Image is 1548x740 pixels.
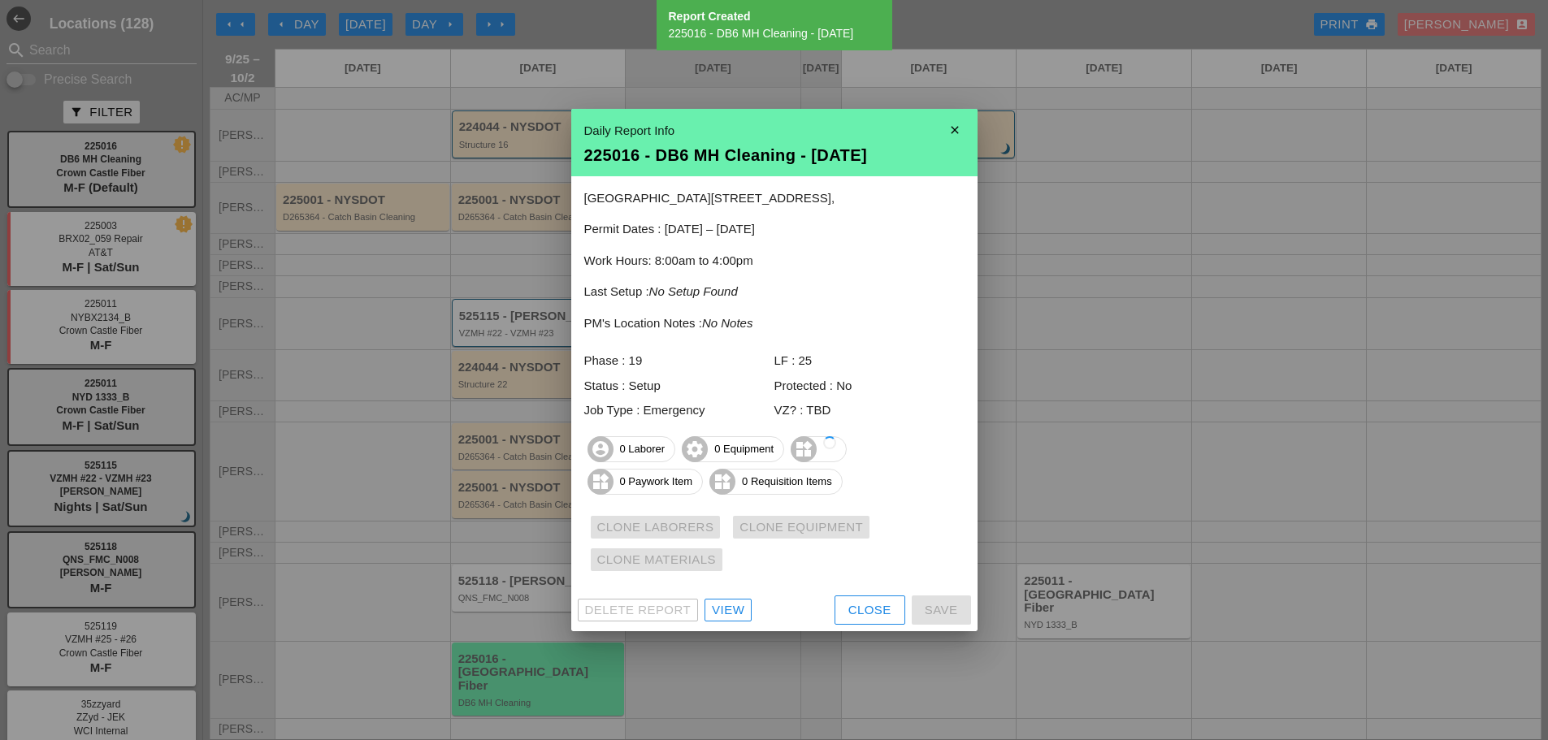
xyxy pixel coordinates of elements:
[588,469,703,495] span: 0 Paywork Item
[705,599,752,621] a: View
[774,377,965,396] div: Protected : No
[774,352,965,370] div: LF : 25
[669,8,884,25] div: Report Created
[588,436,614,462] i: account_circle
[584,252,965,270] p: Work Hours: 8:00am to 4:00pm
[710,469,842,495] span: 0 Requisition Items
[588,469,614,495] i: widgets
[835,595,905,625] button: Close
[584,283,965,301] p: Last Setup :
[649,284,738,298] i: No Setup Found
[939,114,971,146] i: close
[682,436,708,462] i: settings
[702,316,753,330] i: No Notes
[683,436,783,462] span: 0 Equipment
[584,401,774,420] div: Job Type : Emergency
[584,377,774,396] div: Status : Setup
[584,147,965,163] div: 225016 - DB6 MH Cleaning - [DATE]
[712,601,744,620] div: View
[584,352,774,370] div: Phase : 19
[584,189,965,208] p: [GEOGRAPHIC_DATA][STREET_ADDRESS],
[584,122,965,141] div: Daily Report Info
[791,436,817,462] i: widgets
[584,220,965,239] p: Permit Dates : [DATE] – [DATE]
[709,469,735,495] i: widgets
[669,25,884,42] div: 225016 - DB6 MH Cleaning - [DATE]
[774,401,965,420] div: VZ? : TBD
[584,314,965,333] p: PM's Location Notes :
[848,601,891,620] div: Close
[588,436,675,462] span: 0 Laborer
